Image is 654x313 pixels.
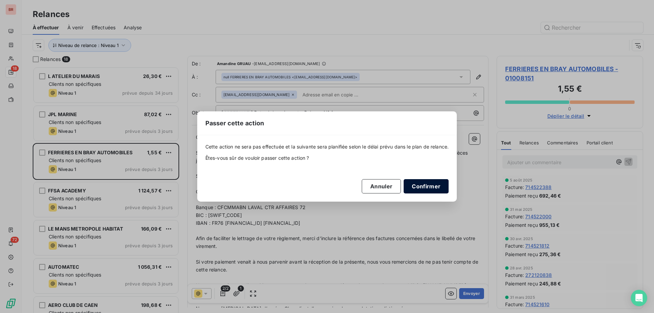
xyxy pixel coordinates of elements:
span: Êtes-vous sûr de vouloir passer cette action ? [205,155,449,161]
div: Open Intercom Messenger [631,290,647,306]
span: Cette action ne sera pas effectuée et la suivante sera planifiée selon le délai prévu dans le pla... [205,143,449,150]
button: Confirmer [404,179,449,193]
span: Passer cette action [205,119,264,128]
button: Annuler [362,179,401,193]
